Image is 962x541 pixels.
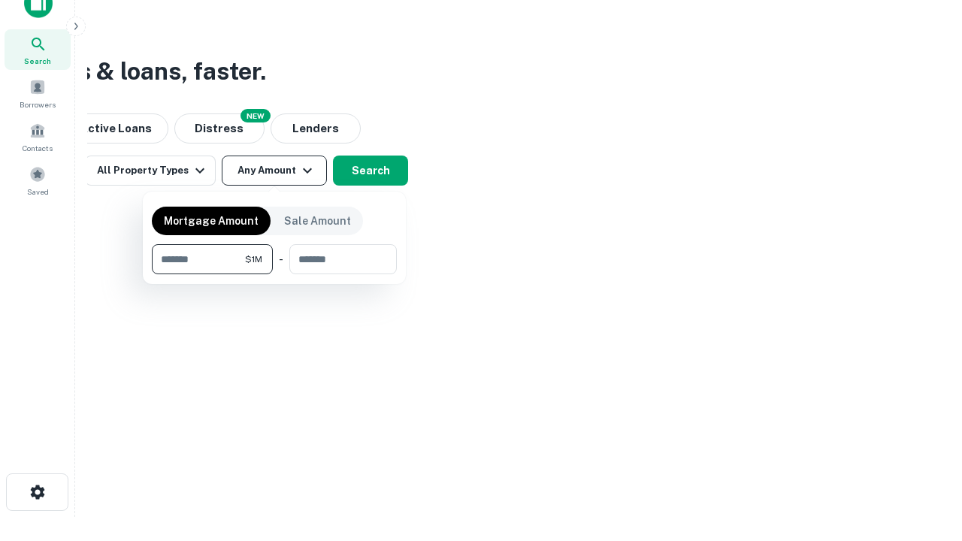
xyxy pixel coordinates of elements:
span: $1M [245,252,262,266]
p: Mortgage Amount [164,213,259,229]
div: - [279,244,283,274]
p: Sale Amount [284,213,351,229]
iframe: Chat Widget [887,421,962,493]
